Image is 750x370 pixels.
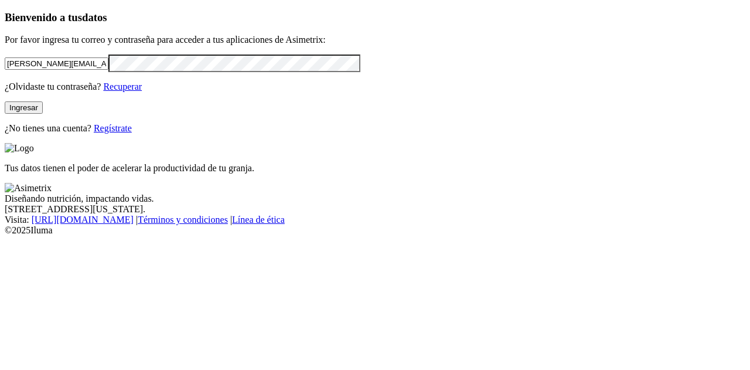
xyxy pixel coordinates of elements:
[5,82,745,92] p: ¿Olvidaste tu contraseña?
[5,194,745,204] div: Diseñando nutrición, impactando vidas.
[32,215,134,225] a: [URL][DOMAIN_NAME]
[5,225,745,236] div: © 2025 Iluma
[5,35,745,45] p: Por favor ingresa tu correo y contraseña para acceder a tus aplicaciones de Asimetrix:
[5,11,745,24] h3: Bienvenido a tus
[5,183,52,194] img: Asimetrix
[82,11,107,23] span: datos
[103,82,142,91] a: Recuperar
[5,163,745,174] p: Tus datos tienen el poder de acelerar la productividad de tu granja.
[232,215,285,225] a: Línea de ética
[138,215,228,225] a: Términos y condiciones
[5,143,34,154] img: Logo
[5,215,745,225] div: Visita : | |
[5,57,108,70] input: Tu correo
[5,101,43,114] button: Ingresar
[94,123,132,133] a: Regístrate
[5,204,745,215] div: [STREET_ADDRESS][US_STATE].
[5,123,745,134] p: ¿No tienes una cuenta?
